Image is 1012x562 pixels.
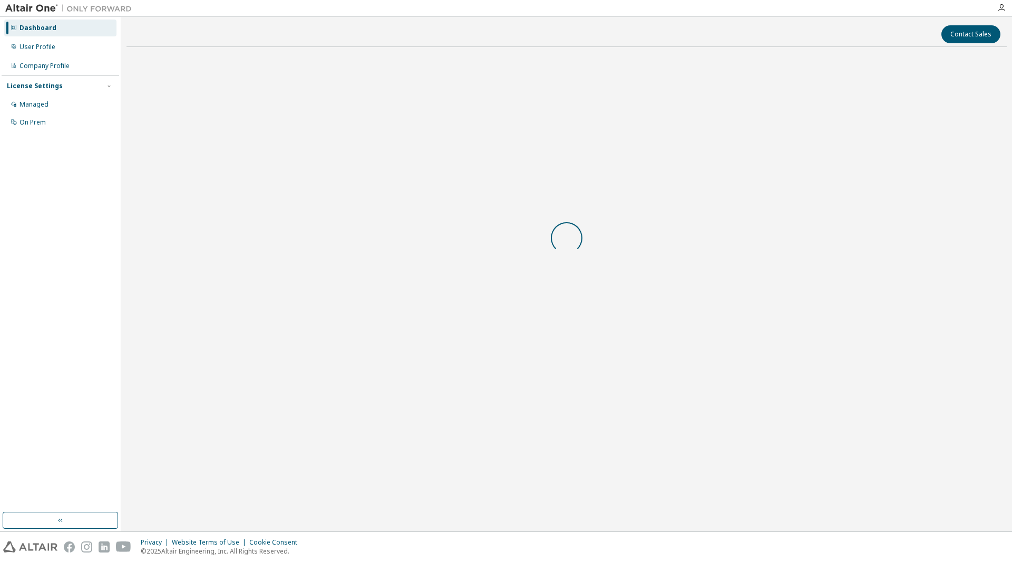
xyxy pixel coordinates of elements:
div: Dashboard [20,24,56,32]
button: Contact Sales [941,25,1000,43]
div: User Profile [20,43,55,51]
div: Company Profile [20,62,70,70]
img: Altair One [5,3,137,14]
img: altair_logo.svg [3,541,57,553]
img: youtube.svg [116,541,131,553]
img: instagram.svg [81,541,92,553]
p: © 2025 Altair Engineering, Inc. All Rights Reserved. [141,547,304,556]
div: Managed [20,100,48,109]
div: On Prem [20,118,46,127]
div: License Settings [7,82,63,90]
div: Privacy [141,538,172,547]
img: facebook.svg [64,541,75,553]
img: linkedin.svg [99,541,110,553]
div: Website Terms of Use [172,538,249,547]
div: Cookie Consent [249,538,304,547]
